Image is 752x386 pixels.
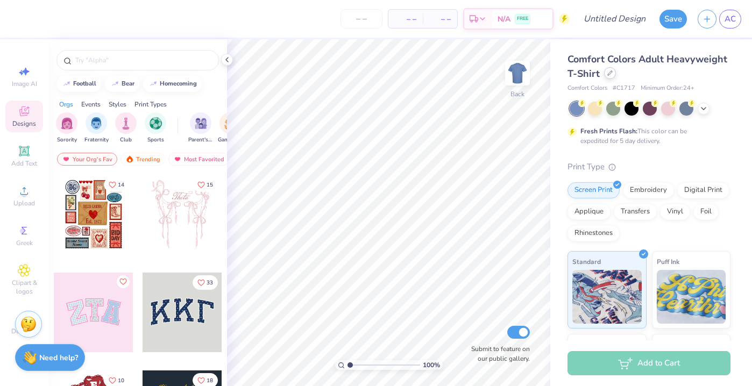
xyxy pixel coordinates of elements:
[195,117,207,130] img: Parent's Weekend Image
[145,112,166,144] button: filter button
[395,13,416,25] span: – –
[498,13,510,25] span: N/A
[218,136,243,144] span: Game Day
[657,339,720,350] span: Metallic & Glitter Ink
[111,81,119,87] img: trend_line.gif
[84,136,109,144] span: Fraternity
[572,339,599,350] span: Neon Ink
[62,155,70,163] img: most_fav.gif
[11,327,37,335] span: Decorate
[56,112,77,144] div: filter for Sorority
[57,136,77,144] span: Sorority
[429,13,451,25] span: – –
[224,117,237,130] img: Game Day Image
[39,353,78,363] strong: Need help?
[218,112,243,144] button: filter button
[567,161,730,173] div: Print Type
[567,204,611,220] div: Applique
[340,9,382,28] input: – –
[16,239,33,247] span: Greek
[580,127,637,135] strong: Fresh Prints Flash:
[575,8,654,30] input: Untitled Design
[5,278,43,296] span: Clipart & logos
[168,153,229,166] div: Most Favorited
[145,112,166,144] div: filter for Sports
[572,256,601,267] span: Standard
[115,112,137,144] div: filter for Club
[12,119,36,128] span: Designs
[660,204,690,220] div: Vinyl
[90,117,102,130] img: Fraternity Image
[115,112,137,144] button: filter button
[125,155,134,163] img: trending.gif
[81,99,101,109] div: Events
[567,53,727,80] span: Comfort Colors Adult Heavyweight T-Shirt
[567,182,620,198] div: Screen Print
[580,126,713,146] div: This color can be expedited for 5 day delivery.
[84,112,109,144] button: filter button
[109,99,126,109] div: Styles
[693,204,719,220] div: Foil
[193,275,218,290] button: Like
[134,99,167,109] div: Print Types
[207,182,213,188] span: 15
[614,204,657,220] div: Transfers
[11,159,37,168] span: Add Text
[657,270,726,324] img: Puff Ink
[572,270,642,324] img: Standard
[56,112,77,144] button: filter button
[207,280,213,285] span: 33
[73,81,96,87] div: football
[677,182,729,198] div: Digital Print
[218,112,243,144] div: filter for Game Day
[143,76,202,92] button: homecoming
[659,10,687,28] button: Save
[193,177,218,192] button: Like
[641,84,694,93] span: Minimum Order: 24 +
[122,81,134,87] div: bear
[160,81,197,87] div: homecoming
[188,136,213,144] span: Parent's Weekend
[105,76,139,92] button: bear
[120,117,132,130] img: Club Image
[510,89,524,99] div: Back
[61,117,73,130] img: Sorority Image
[657,256,679,267] span: Puff Ink
[423,360,440,370] span: 100 %
[56,76,101,92] button: football
[120,153,165,166] div: Trending
[62,81,71,87] img: trend_line.gif
[59,99,73,109] div: Orgs
[57,153,117,166] div: Your Org's Fav
[120,136,132,144] span: Club
[207,378,213,383] span: 18
[74,55,212,66] input: Try "Alpha"
[613,84,635,93] span: # C1717
[567,84,607,93] span: Comfort Colors
[150,117,162,130] img: Sports Image
[188,112,213,144] button: filter button
[118,182,124,188] span: 14
[13,199,35,208] span: Upload
[567,225,620,241] div: Rhinestones
[12,80,37,88] span: Image AI
[517,15,528,23] span: FREE
[118,378,124,383] span: 10
[623,182,674,198] div: Embroidery
[507,62,528,84] img: Back
[188,112,213,144] div: filter for Parent's Weekend
[725,13,736,25] span: AC
[147,136,164,144] span: Sports
[465,344,530,363] label: Submit to feature on our public gallery.
[173,155,182,163] img: most_fav.gif
[84,112,109,144] div: filter for Fraternity
[117,275,130,288] button: Like
[149,81,158,87] img: trend_line.gif
[719,10,741,28] a: AC
[104,177,129,192] button: Like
